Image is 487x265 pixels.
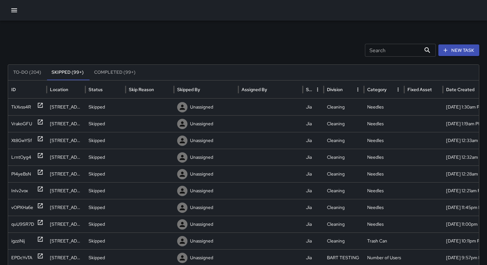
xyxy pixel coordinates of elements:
[242,87,267,92] div: Assigned By
[303,232,324,249] div: Jia
[47,166,85,182] div: 26643 Carly Drive
[364,166,404,182] div: Needles
[11,216,34,232] div: quU9SR7D
[303,99,324,115] div: Jia
[327,87,343,92] div: Division
[324,149,364,166] div: Cleaning
[89,166,105,182] p: Skipped
[364,99,404,115] div: Needles
[303,115,324,132] div: Jia
[306,87,312,92] div: Source
[190,116,213,132] p: Unassigned
[89,132,105,149] p: Skipped
[190,166,213,182] p: Unassigned
[364,182,404,199] div: Needles
[11,87,16,92] div: ID
[129,87,154,92] div: Skip Reason
[324,199,364,216] div: Cleaning
[11,149,31,166] div: LrntOyg4
[438,44,479,56] button: New Task
[89,199,105,216] p: Skipped
[47,132,85,149] div: 26643 Carly Drive
[303,216,324,232] div: Jia
[89,149,105,166] p: Skipped
[50,87,68,92] div: Location
[364,232,404,249] div: Trash Can
[303,199,324,216] div: Jia
[446,87,474,92] div: Date Created
[364,199,404,216] div: Needles
[8,65,46,80] button: To-Do (204)
[324,132,364,149] div: Cleaning
[190,132,213,149] p: Unassigned
[89,65,141,80] button: Completed (99+)
[11,183,28,199] div: InIv2vox
[190,149,213,166] p: Unassigned
[364,149,404,166] div: Needles
[303,149,324,166] div: Jia
[190,99,213,115] p: Unassigned
[324,232,364,249] div: Cleaning
[47,99,85,115] div: 26643 Carly Drive
[303,132,324,149] div: Jia
[89,116,105,132] p: Skipped
[324,166,364,182] div: Cleaning
[190,216,213,232] p: Unassigned
[177,87,200,92] div: Skipped By
[47,149,85,166] div: 26643 Carly Drive
[324,115,364,132] div: Cleaning
[89,216,105,232] p: Skipped
[364,115,404,132] div: Needles
[324,216,364,232] div: Cleaning
[190,199,213,216] p: Unassigned
[47,232,85,249] div: 26643 Carly Drive
[11,132,32,149] div: Xt8GwYSf
[324,182,364,199] div: Cleaning
[364,132,404,149] div: Needles
[313,85,322,94] button: Source column menu
[89,233,105,249] p: Skipped
[394,85,403,94] button: Category column menu
[11,166,31,182] div: Pl4yeBsN
[89,87,103,92] div: Status
[190,233,213,249] p: Unassigned
[47,199,85,216] div: 26643 Carly Drive
[11,233,25,249] div: igzziNij
[303,182,324,199] div: Jia
[47,115,85,132] div: 26643 Carly Drive
[89,99,105,115] p: Skipped
[89,183,105,199] p: Skipped
[47,216,85,232] div: 26643 Carly Drive
[324,99,364,115] div: Cleaning
[353,85,362,94] button: Division column menu
[11,99,31,115] div: TkXvss4R
[46,65,89,80] button: Skipped (99+)
[407,87,432,92] div: Fixed Asset
[190,183,213,199] p: Unassigned
[367,87,387,92] div: Category
[11,116,32,132] div: VrakoGFU
[303,166,324,182] div: Jia
[47,182,85,199] div: 26643 Carly Drive
[11,199,33,216] div: vOPXHa6e
[364,216,404,232] div: Needles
